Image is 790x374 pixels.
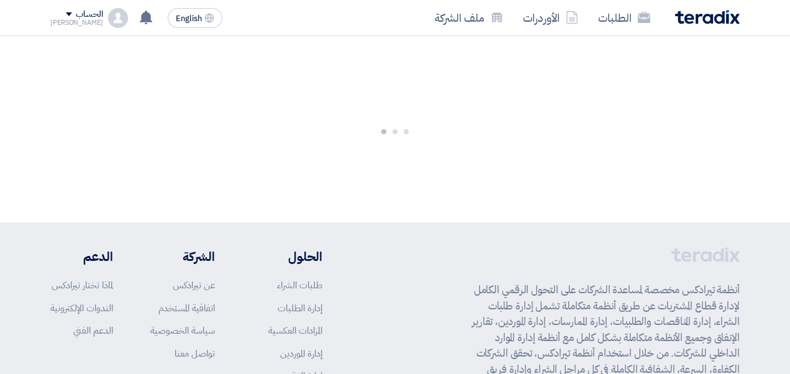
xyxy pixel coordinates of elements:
[278,301,322,315] a: إدارة الطلبات
[252,247,322,266] li: الحلول
[513,3,588,32] a: الأوردرات
[150,247,215,266] li: الشركة
[168,8,222,28] button: English
[675,10,740,24] img: Teradix logo
[50,19,103,26] div: [PERSON_NAME]
[175,347,215,360] a: تواصل معنا
[268,324,322,337] a: المزادات العكسية
[277,278,322,292] a: طلبات الشراء
[73,324,113,337] a: الدعم الفني
[173,278,215,292] a: عن تيرادكس
[425,3,513,32] a: ملف الشركة
[158,301,215,315] a: اتفاقية المستخدم
[588,3,660,32] a: الطلبات
[50,247,113,266] li: الدعم
[280,347,322,360] a: إدارة الموردين
[50,301,113,315] a: الندوات الإلكترونية
[108,8,128,28] img: profile_test.png
[52,278,113,292] a: لماذا تختار تيرادكس
[76,9,102,20] div: الحساب
[176,14,202,23] span: English
[150,324,215,337] a: سياسة الخصوصية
